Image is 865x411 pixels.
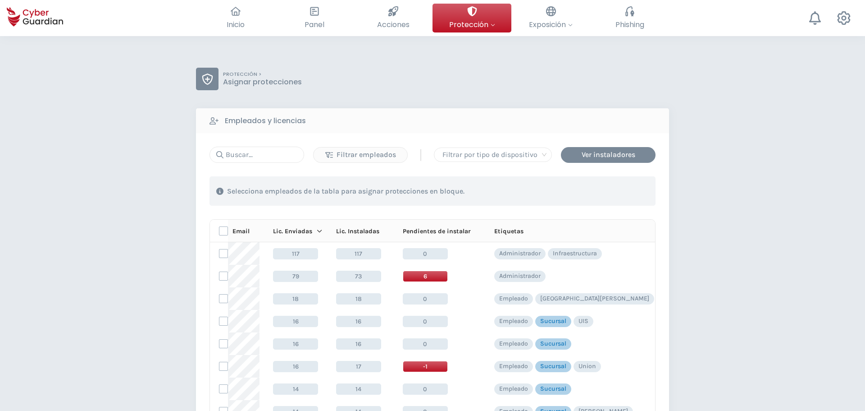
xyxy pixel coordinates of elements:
span: | [419,148,423,162]
p: Empleado [499,340,528,348]
div: Lic. Instaladas [336,226,389,236]
div: Pendientes de instalar [403,226,481,236]
span: 117 [273,248,318,259]
span: 17 [336,361,381,372]
button: Filtrar empleados [313,147,408,163]
p: Administrador [499,249,541,258]
span: 0 [403,338,448,350]
span: Phishing [615,19,644,30]
span: Acciones [377,19,410,30]
span: Panel [305,19,324,30]
div: Etiquetas [494,226,692,236]
p: Administrador [499,272,541,280]
span: 18 [336,293,381,305]
span: 16 [273,316,318,327]
b: Empleados y licencias [225,115,306,126]
span: 79 [273,271,318,282]
button: Ver instaladores [561,147,656,163]
button: Panel [275,4,354,32]
button: Inicio [196,4,275,32]
p: Empleado [499,362,528,370]
p: Sucursal [540,362,566,370]
p: Sucursal [540,340,566,348]
div: Ver instaladores [568,149,649,160]
p: Infraestructura [553,249,597,258]
p: Empleado [499,385,528,393]
p: Asignar protecciones [223,78,302,87]
input: Buscar... [209,147,304,163]
span: -1 [403,361,448,372]
span: 0 [403,383,448,395]
span: 0 [403,293,448,305]
span: 73 [336,271,381,282]
button: Exposición [511,4,590,32]
span: 16 [273,338,318,350]
p: Empleado [499,317,528,325]
span: 14 [273,383,318,395]
p: Empleado [499,295,528,303]
span: 14 [336,383,381,395]
div: Email [232,226,259,236]
p: Sucursal [540,385,566,393]
span: 0 [403,248,448,259]
span: 16 [273,361,318,372]
span: 16 [336,338,381,350]
div: Lic. Enviadas [273,226,322,236]
span: 18 [273,293,318,305]
span: 16 [336,316,381,327]
p: Union [578,362,596,370]
div: Filtrar empleados [320,149,401,160]
p: UIS [578,317,588,325]
button: Acciones [354,4,432,32]
p: [GEOGRAPHIC_DATA][PERSON_NAME] [540,295,649,303]
button: Phishing [590,4,669,32]
p: PROTECCIÓN > [223,71,302,78]
span: 6 [403,271,448,282]
span: 117 [336,248,381,259]
span: Exposición [529,19,573,30]
span: Protección [449,19,495,30]
span: Inicio [227,19,245,30]
span: 0 [403,316,448,327]
button: Protección [432,4,511,32]
p: Selecciona empleados de la tabla para asignar protecciones en bloque. [227,187,464,196]
p: Sucursal [540,317,566,325]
